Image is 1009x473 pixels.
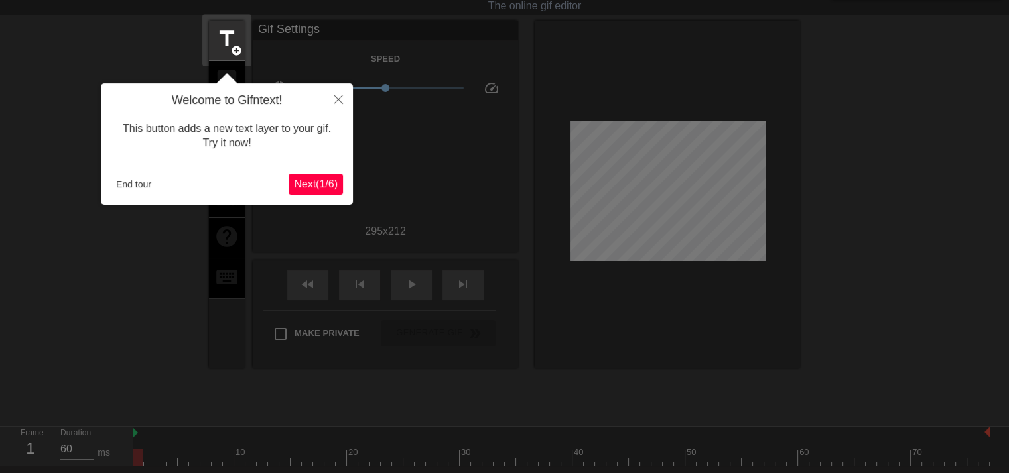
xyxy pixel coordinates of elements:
[111,108,343,164] div: This button adds a new text layer to your gif. Try it now!
[111,93,343,108] h4: Welcome to Gifntext!
[324,83,353,114] button: Close
[111,174,157,194] button: End tour
[289,174,343,195] button: Next
[294,178,338,189] span: Next ( 1 / 6 )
